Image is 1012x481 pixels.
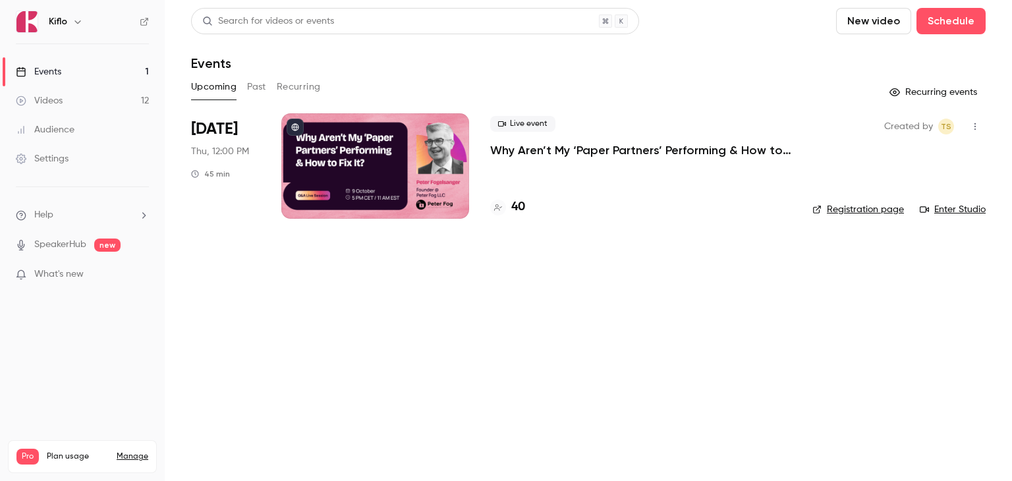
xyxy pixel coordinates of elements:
a: Why Aren’t My ‘Paper Partners’ Performing & How to Fix It? [490,142,791,158]
h6: Kiflo [49,15,67,28]
button: Upcoming [191,76,237,98]
button: New video [836,8,911,34]
span: What's new [34,268,84,281]
div: 45 min [191,169,230,179]
h1: Events [191,55,231,71]
div: Audience [16,123,74,136]
span: TS [941,119,951,134]
span: Tomica Stojanovikj [938,119,954,134]
span: Thu, 12:00 PM [191,145,249,158]
a: 40 [490,198,525,216]
span: Live event [490,116,555,132]
a: Registration page [812,203,904,216]
span: new [94,239,121,252]
span: Plan usage [47,451,109,462]
span: Pro [16,449,39,465]
button: Schedule [916,8,986,34]
button: Recurring events [884,82,986,103]
iframe: Noticeable Trigger [133,269,149,281]
a: Manage [117,451,148,462]
span: Help [34,208,53,222]
button: Past [247,76,266,98]
a: SpeakerHub [34,238,86,252]
span: Created by [884,119,933,134]
div: Events [16,65,61,78]
div: Settings [16,152,69,165]
span: [DATE] [191,119,238,140]
div: Oct 9 Thu, 5:00 PM (Europe/Rome) [191,113,260,219]
h4: 40 [511,198,525,216]
div: Search for videos or events [202,14,334,28]
a: Enter Studio [920,203,986,216]
div: Videos [16,94,63,107]
li: help-dropdown-opener [16,208,149,222]
img: Kiflo [16,11,38,32]
button: Recurring [277,76,321,98]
